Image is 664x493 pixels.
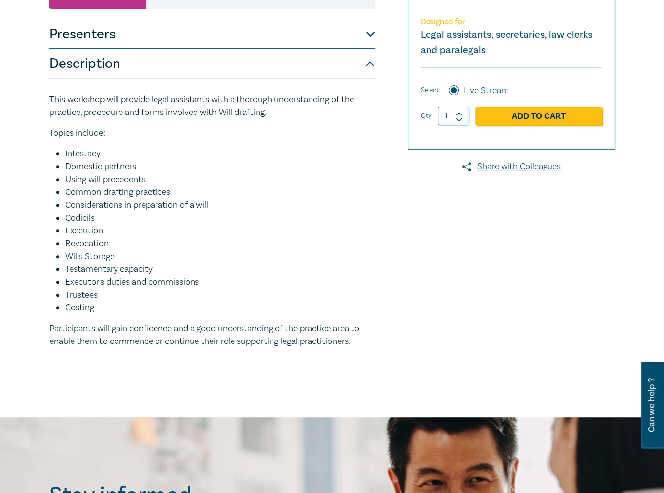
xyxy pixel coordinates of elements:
[49,49,375,78] button: Description
[65,237,375,250] li: Revocation
[65,302,375,314] li: Costing
[65,160,375,173] li: Domestic partners
[421,28,592,57] small: Legal assistants, secretaries, law clerks and paralegals
[438,107,469,125] input: 1
[49,127,375,140] p: Topics include:
[408,160,615,173] a: Share with Colleagues
[421,111,431,121] label: Qty
[65,225,375,237] li: Execution
[49,93,375,119] p: This workshop will provide legal assistants with a thorough understanding of the practice, proced...
[65,289,375,302] li: Trustees
[49,19,375,49] button: Presenters
[65,148,375,160] li: Intestacy
[65,212,375,225] li: Codicils
[464,84,509,97] label: Live Stream
[421,17,602,27] p: Designed for
[65,199,375,212] li: Considerations in preparation of a will
[65,250,375,263] li: Wills Storage
[65,263,375,276] li: Testamentary capacity
[647,368,656,443] span: Can we help ?
[421,85,440,96] span: Select:
[49,322,375,348] p: Participants will gain confidence and a good understanding of the practice area to enable them to...
[65,276,375,289] li: Executor's duties and commissions
[475,107,602,125] a: Add to Cart
[65,173,375,186] li: Using will precedents
[65,186,375,199] li: Common drafting practices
